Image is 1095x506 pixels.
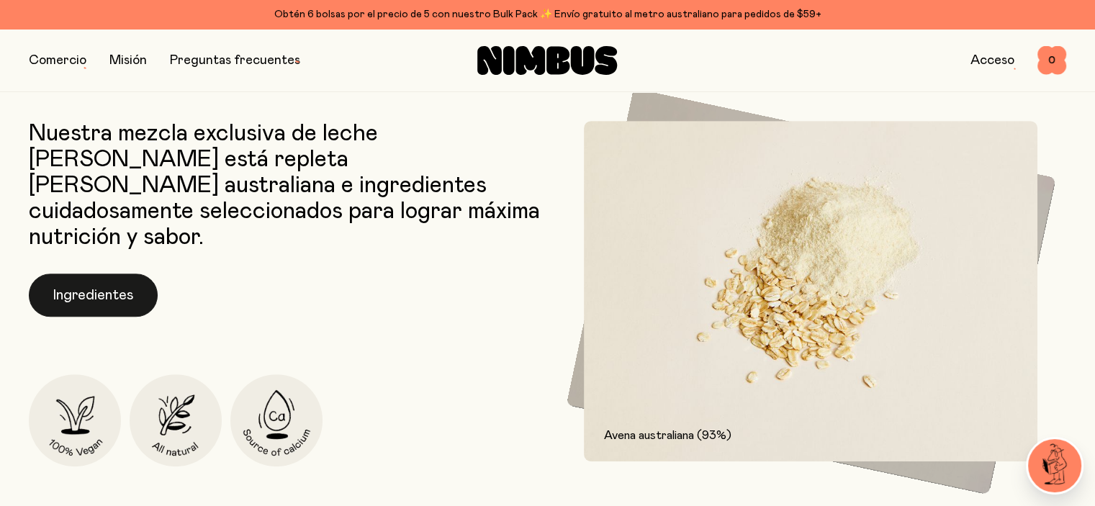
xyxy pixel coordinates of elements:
button: Ingredientes [29,274,158,317]
a: Misión [109,54,147,67]
font: Ingredientes [53,288,134,302]
button: 0 [1037,46,1066,75]
font: Nuestra mezcla exclusiva de leche [PERSON_NAME] está repleta [PERSON_NAME] australiana e ingredie... [29,122,540,249]
font: 0 [1048,55,1055,65]
a: Preguntas frecuentes [170,54,300,67]
a: Acceso [970,54,1014,67]
font: Avena australiana (93%) [604,430,731,441]
img: agente [1028,439,1081,492]
font: Obtén 6 bolsas por el precio de 5 con nuestro Bulk Pack ✨ Envío gratuito al metro australiano par... [274,9,821,19]
img: Avena cruda y avena en polvo [584,121,1038,461]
